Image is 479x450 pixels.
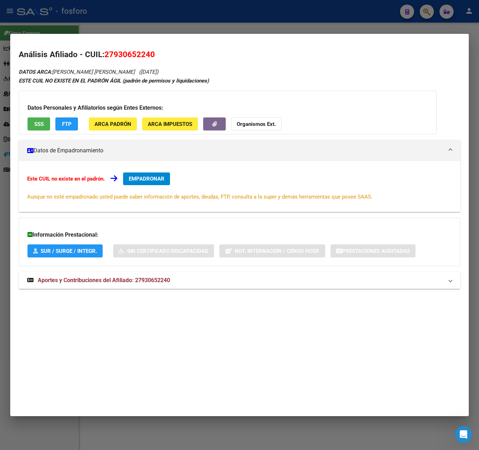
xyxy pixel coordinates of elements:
span: ARCA Padrón [95,121,131,127]
button: Organismos Ext. [231,117,281,130]
button: Not. Internacion / Censo Hosp. [219,244,325,257]
span: Sin Certificado Discapacidad [127,248,208,254]
mat-expansion-panel-header: Aportes y Contribuciones del Afiliado: 27930652240 [19,272,460,289]
button: EMPADRONAR [123,172,170,185]
span: EMPADRONAR [129,176,164,182]
h2: Análisis Afiliado - CUIL: [19,49,460,61]
span: Not. Internacion / Censo Hosp. [235,248,320,254]
button: FTP [55,117,78,130]
mat-panel-title: Datos de Empadronamiento [27,146,443,155]
strong: Organismos Ext. [237,121,276,127]
span: ([DATE]) [139,69,158,75]
span: Aunque no esté empadronado usted puede saber información de aportes, deudas, FTP, consulta a la s... [27,194,372,200]
strong: Este CUIL no existe en el padrón. [27,176,105,182]
mat-expansion-panel-header: Datos de Empadronamiento [19,140,460,161]
span: FTP [62,121,72,127]
span: [PERSON_NAME] [PERSON_NAME] [19,69,135,75]
strong: ESTE CUIL NO EXISTE EN EL PADRÓN ÁGIL (padrón de permisos y liquidaciones) [19,78,209,84]
strong: DATOS ARCA: [19,69,52,75]
button: SSS [28,117,50,130]
span: 27930652240 [104,50,155,59]
h3: Datos Personales y Afiliatorios según Entes Externos: [28,104,428,112]
span: ARCA Impuestos [148,121,192,127]
span: Aportes y Contribuciones del Afiliado: 27930652240 [38,277,170,284]
button: SUR / SURGE / INTEGR. [28,244,103,257]
iframe: Intercom live chat [455,426,472,443]
span: Prestaciones Auditadas [342,248,410,254]
button: ARCA Padrón [89,117,137,130]
button: ARCA Impuestos [142,117,198,130]
button: Sin Certificado Discapacidad [113,244,214,257]
div: Datos de Empadronamiento [19,161,460,212]
h3: Información Prestacional: [28,231,451,239]
span: SSS [34,121,44,127]
span: SUR / SURGE / INTEGR. [41,248,97,254]
button: Prestaciones Auditadas [331,244,416,257]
